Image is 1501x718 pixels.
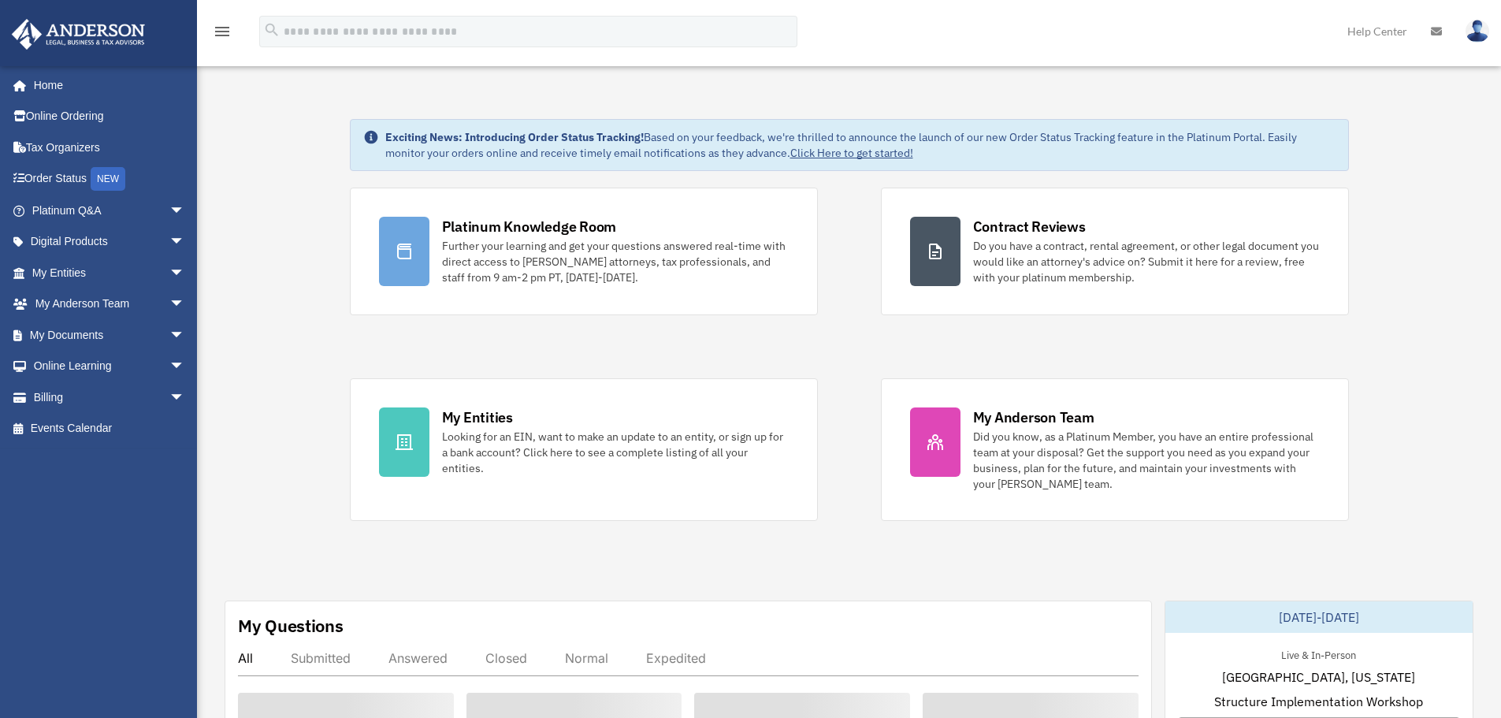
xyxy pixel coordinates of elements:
i: search [263,21,281,39]
div: Platinum Knowledge Room [442,217,617,236]
strong: Exciting News: Introducing Order Status Tracking! [385,130,644,144]
span: arrow_drop_down [169,195,201,227]
div: Do you have a contract, rental agreement, or other legal document you would like an attorney's ad... [973,238,1320,285]
div: My Questions [238,614,344,638]
a: Tax Organizers [11,132,209,163]
span: [GEOGRAPHIC_DATA], [US_STATE] [1222,668,1415,686]
div: Live & In-Person [1269,645,1369,662]
div: Looking for an EIN, want to make an update to an entity, or sign up for a bank account? Click her... [442,429,789,476]
span: arrow_drop_down [169,288,201,321]
div: Submitted [291,650,351,666]
span: Structure Implementation Workshop [1214,692,1423,711]
a: Billingarrow_drop_down [11,381,209,413]
div: All [238,650,253,666]
img: Anderson Advisors Platinum Portal [7,19,150,50]
div: Contract Reviews [973,217,1086,236]
div: Further your learning and get your questions answered real-time with direct access to [PERSON_NAM... [442,238,789,285]
a: Online Ordering [11,101,209,132]
a: Platinum Q&Aarrow_drop_down [11,195,209,226]
span: arrow_drop_down [169,319,201,352]
a: Online Learningarrow_drop_down [11,351,209,382]
div: Based on your feedback, we're thrilled to announce the launch of our new Order Status Tracking fe... [385,129,1336,161]
div: My Entities [442,407,513,427]
div: Closed [485,650,527,666]
span: arrow_drop_down [169,381,201,414]
span: arrow_drop_down [169,226,201,259]
img: User Pic [1466,20,1489,43]
i: menu [213,22,232,41]
a: Events Calendar [11,413,209,445]
div: Expedited [646,650,706,666]
a: menu [213,28,232,41]
div: Did you know, as a Platinum Member, you have an entire professional team at your disposal? Get th... [973,429,1320,492]
a: My Entities Looking for an EIN, want to make an update to an entity, or sign up for a bank accoun... [350,378,818,521]
a: Home [11,69,201,101]
a: Digital Productsarrow_drop_down [11,226,209,258]
div: NEW [91,167,125,191]
a: Contract Reviews Do you have a contract, rental agreement, or other legal document you would like... [881,188,1349,315]
a: My Entitiesarrow_drop_down [11,257,209,288]
a: Click Here to get started! [790,146,913,160]
span: arrow_drop_down [169,351,201,383]
a: My Documentsarrow_drop_down [11,319,209,351]
a: Platinum Knowledge Room Further your learning and get your questions answered real-time with dire... [350,188,818,315]
a: My Anderson Team Did you know, as a Platinum Member, you have an entire professional team at your... [881,378,1349,521]
a: My Anderson Teamarrow_drop_down [11,288,209,320]
div: Normal [565,650,608,666]
div: [DATE]-[DATE] [1165,601,1473,633]
a: Order StatusNEW [11,163,209,195]
span: arrow_drop_down [169,257,201,289]
div: Answered [388,650,448,666]
div: My Anderson Team [973,407,1094,427]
